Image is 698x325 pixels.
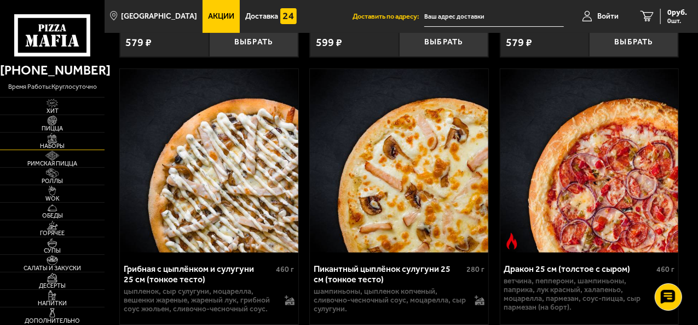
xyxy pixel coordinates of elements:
[504,264,654,274] div: Дракон 25 см (толстое с сыром)
[209,28,298,57] button: Выбрать
[506,36,532,49] span: 579 ₽
[667,9,687,16] span: 0 руб.
[125,36,152,49] span: 579 ₽
[667,18,687,24] span: 0 шт.
[276,265,295,274] span: 460 г
[124,287,277,313] p: цыпленок, сыр сулугуни, моцарелла, вешенки жареные, жареный лук, грибной соус Жюльен, сливочно-че...
[466,265,484,274] span: 280 г
[316,36,342,49] span: 599 ₽
[353,13,424,20] span: Доставить по адресу:
[122,13,198,20] span: [GEOGRAPHIC_DATA]
[589,28,678,57] button: Выбрать
[597,13,619,20] span: Войти
[500,69,678,253] img: Дракон 25 см (толстое с сыром)
[245,13,278,20] span: Доставка
[314,264,463,284] div: Пикантный цыплёнок сулугуни 25 см (тонкое тесто)
[399,28,488,57] button: Выбрать
[208,13,234,20] span: Акции
[424,7,564,27] input: Ваш адрес доставки
[120,69,298,253] img: Грибная с цыплёнком и сулугуни 25 см (тонкое тесто)
[504,233,520,249] img: Острое блюдо
[280,8,297,25] img: 15daf4d41897b9f0e9f617042186c801.svg
[310,69,488,253] img: Пикантный цыплёнок сулугуни 25 см (тонкое тесто)
[504,277,657,312] p: ветчина, пепперони, шампиньоны, паприка, лук красный, халапеньо, моцарелла, пармезан, соус-пицца,...
[500,69,678,253] a: Острое блюдоДракон 25 см (толстое с сыром)
[124,264,273,284] div: Грибная с цыплёнком и сулугуни 25 см (тонкое тесто)
[656,265,674,274] span: 460 г
[314,287,467,313] p: шампиньоны, цыпленок копченый, сливочно-чесночный соус, моцарелла, сыр сулугуни.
